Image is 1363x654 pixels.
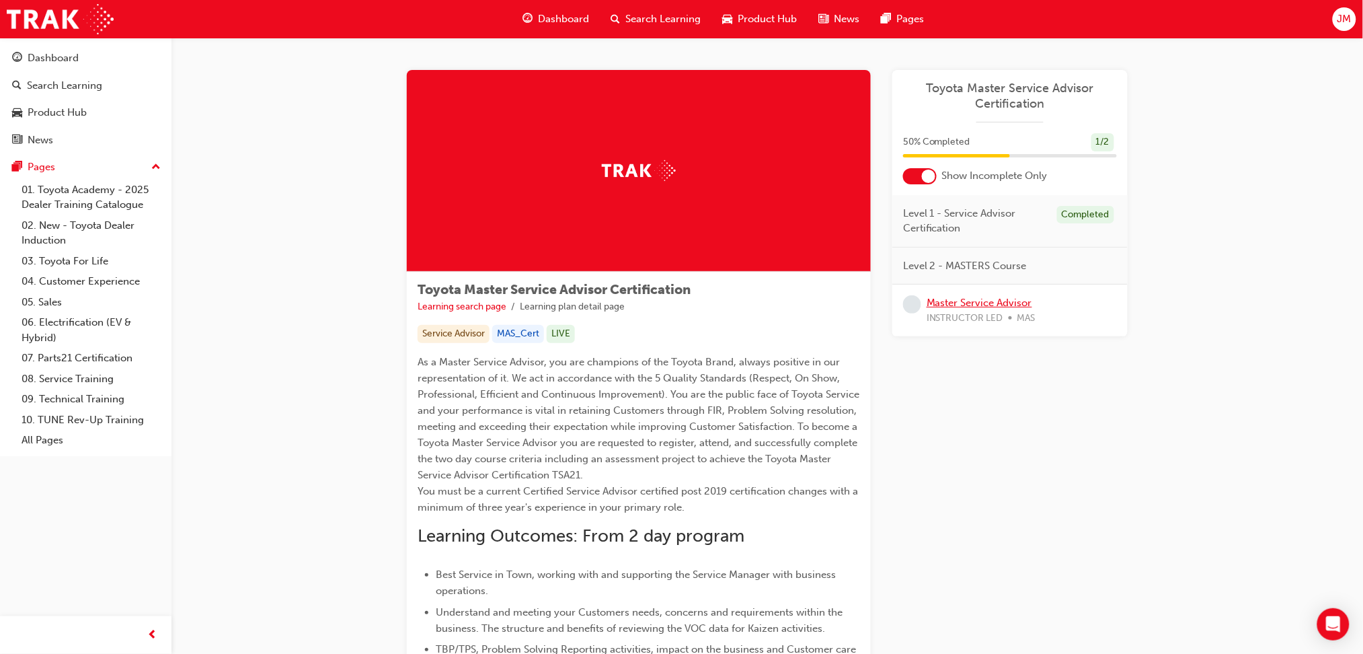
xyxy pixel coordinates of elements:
[16,271,166,292] a: 04. Customer Experience
[722,11,732,28] span: car-icon
[418,325,490,343] div: Service Advisor
[16,410,166,431] a: 10. TUNE Rev-Up Training
[738,11,797,27] span: Product Hub
[602,160,676,181] img: Trak
[1017,311,1036,326] span: MAS
[5,46,166,71] a: Dashboard
[12,52,22,65] span: guage-icon
[7,4,114,34] img: Trak
[711,5,808,33] a: car-iconProduct Hub
[903,135,970,150] span: 50 % Completed
[16,312,166,348] a: 06. Electrification (EV & Hybrid)
[818,11,828,28] span: news-icon
[28,105,87,120] div: Product Hub
[16,348,166,369] a: 07. Parts21 Certification
[418,301,506,312] a: Learning search page
[12,107,22,119] span: car-icon
[5,73,166,98] a: Search Learning
[27,78,102,94] div: Search Learning
[5,43,166,155] button: DashboardSearch LearningProduct HubNews
[418,525,744,546] span: Learning Outcomes: From 2 day program
[927,311,1003,326] span: INSTRUCTOR LED
[492,325,544,343] div: MAS_Cert
[903,206,1046,236] span: Level 1 - Service Advisor Certification
[12,161,22,174] span: pages-icon
[881,11,891,28] span: pages-icon
[12,135,22,147] span: news-icon
[625,11,701,27] span: Search Learning
[896,11,924,27] span: Pages
[28,50,79,66] div: Dashboard
[512,5,600,33] a: guage-iconDashboard
[808,5,870,33] a: news-iconNews
[600,5,711,33] a: search-iconSearch Learning
[547,325,575,343] div: LIVE
[870,5,935,33] a: pages-iconPages
[12,80,22,92] span: search-icon
[5,155,166,180] button: Pages
[538,11,589,27] span: Dashboard
[16,389,166,410] a: 09. Technical Training
[1317,608,1350,641] div: Open Intercom Messenger
[16,430,166,451] a: All Pages
[436,606,845,634] span: Understand and meeting your Customers needs, concerns and requirements within the business. The s...
[28,133,53,148] div: News
[5,100,166,125] a: Product Hub
[1091,133,1114,151] div: 1 / 2
[436,569,839,597] span: Best Service in Town, working with and supporting the Service Manager with business operations.
[5,128,166,153] a: News
[16,369,166,390] a: 08. Service Training
[1337,11,1352,27] span: JM
[148,627,158,644] span: prev-icon
[927,297,1032,309] a: Master Service Advisor
[418,356,862,513] span: As a Master Service Advisor, you are champions of the Toyota Brand, always positive in our repres...
[903,81,1117,111] a: Toyota Master Service Advisor Certification
[834,11,859,27] span: News
[16,215,166,251] a: 02. New - Toyota Dealer Induction
[1057,206,1114,224] div: Completed
[611,11,620,28] span: search-icon
[418,282,691,297] span: Toyota Master Service Advisor Certification
[16,251,166,272] a: 03. Toyota For Life
[28,159,55,175] div: Pages
[903,295,921,314] span: learningRecordVerb_NONE-icon
[16,180,166,215] a: 01. Toyota Academy - 2025 Dealer Training Catalogue
[151,159,161,176] span: up-icon
[16,292,166,313] a: 05. Sales
[942,168,1048,184] span: Show Incomplete Only
[903,258,1027,274] span: Level 2 - MASTERS Course
[520,299,625,315] li: Learning plan detail page
[1333,7,1356,31] button: JM
[522,11,533,28] span: guage-icon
